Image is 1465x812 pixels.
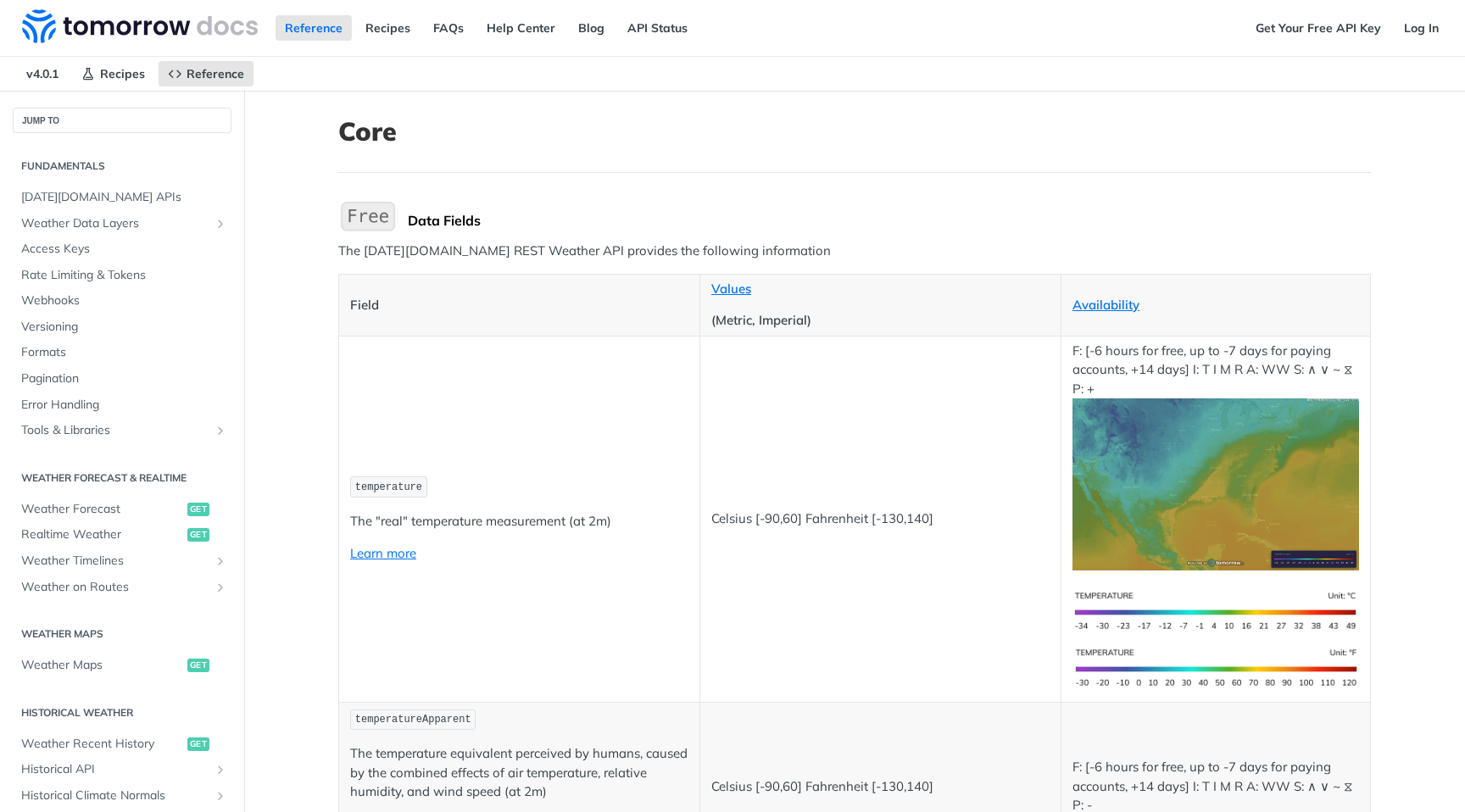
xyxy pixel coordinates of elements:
h2: Fundamentals [13,159,231,174]
a: Reference [276,15,352,41]
a: API Status [618,15,697,41]
h2: Historical Weather [13,705,231,720]
a: Tools & LibrariesShow subpages for Tools & Libraries [13,418,231,443]
a: Versioning [13,314,231,340]
h1: Core [338,116,1371,147]
span: Error Handling [21,397,227,414]
span: Recipes [100,66,145,81]
span: Weather on Routes [21,579,209,596]
span: Pagination [21,370,227,387]
a: Formats [13,340,231,365]
span: Reference [187,66,244,81]
button: Show subpages for Tools & Libraries [214,424,227,437]
code: temperatureApparent [350,709,476,731]
span: get [187,528,209,542]
a: Weather TimelinesShow subpages for Weather Timelines [13,548,231,574]
a: Weather Mapsget [13,653,231,678]
span: Expand image [1072,659,1359,675]
span: get [187,737,209,751]
button: JUMP TO [13,108,231,133]
span: Formats [21,344,227,361]
p: Field [350,296,688,315]
span: Tools & Libraries [21,422,209,439]
p: Celsius [-90,60] Fahrenheit [-130,140] [711,509,1050,529]
a: Get Your Free API Key [1246,15,1390,41]
div: Data Fields [408,212,1371,229]
a: Weather Data LayersShow subpages for Weather Data Layers [13,211,231,236]
a: Rate Limiting & Tokens [13,263,231,288]
span: Versioning [21,319,227,336]
p: The [DATE][DOMAIN_NAME] REST Weather API provides the following information [338,242,1371,261]
p: Celsius [-90,60] Fahrenheit [-130,140] [711,777,1050,797]
span: Weather Recent History [21,736,183,753]
a: Error Handling [13,392,231,418]
a: Availability [1072,297,1139,313]
span: Historical API [21,761,209,778]
a: Weather Forecastget [13,497,231,522]
span: Expand image [1072,602,1359,618]
span: get [187,503,209,516]
a: FAQs [424,15,473,41]
h2: Weather Forecast & realtime [13,470,231,486]
span: Webhooks [21,292,227,309]
span: Weather Data Layers [21,215,209,232]
a: Reference [159,61,253,86]
span: Expand image [1072,476,1359,492]
img: Tomorrow.io Weather API Docs [22,9,258,43]
span: Rate Limiting & Tokens [21,267,227,284]
a: Historical Climate NormalsShow subpages for Historical Climate Normals [13,783,231,809]
a: Historical APIShow subpages for Historical API [13,757,231,782]
button: Show subpages for Historical API [214,763,227,776]
a: Learn more [350,545,416,561]
span: Weather Timelines [21,553,209,570]
span: Historical Climate Normals [21,787,209,804]
a: Blog [569,15,614,41]
button: Show subpages for Weather Data Layers [214,217,227,231]
span: [DATE][DOMAIN_NAME] APIs [21,189,227,206]
span: v4.0.1 [17,61,68,86]
button: Show subpages for Historical Climate Normals [214,789,227,803]
a: Realtime Weatherget [13,522,231,548]
a: Values [711,281,751,297]
p: F: [-6 hours for free, up to -7 days for paying accounts, +14 days] I: T I M R A: WW S: ∧ ∨ ~ ⧖ P: + [1072,342,1359,570]
a: Recipes [72,61,154,86]
code: temperature [350,476,427,498]
span: Access Keys [21,241,227,258]
a: Help Center [477,15,565,41]
a: Access Keys [13,236,231,262]
p: (Metric, Imperial) [711,311,1050,331]
span: Weather Maps [21,657,183,674]
a: Recipes [356,15,420,41]
h2: Weather Maps [13,626,231,642]
p: The temperature equivalent perceived by humans, caused by the combined effects of air temperature... [350,744,688,802]
a: Weather on RoutesShow subpages for Weather on Routes [13,575,231,600]
span: Realtime Weather [21,526,183,543]
p: The "real" temperature measurement (at 2m) [350,512,688,531]
span: Weather Forecast [21,501,183,518]
a: Pagination [13,366,231,392]
a: [DATE][DOMAIN_NAME] APIs [13,185,231,210]
span: get [187,659,209,672]
button: Show subpages for Weather Timelines [214,554,227,568]
a: Log In [1395,15,1448,41]
a: Webhooks [13,288,231,314]
button: Show subpages for Weather on Routes [214,581,227,594]
a: Weather Recent Historyget [13,731,231,757]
